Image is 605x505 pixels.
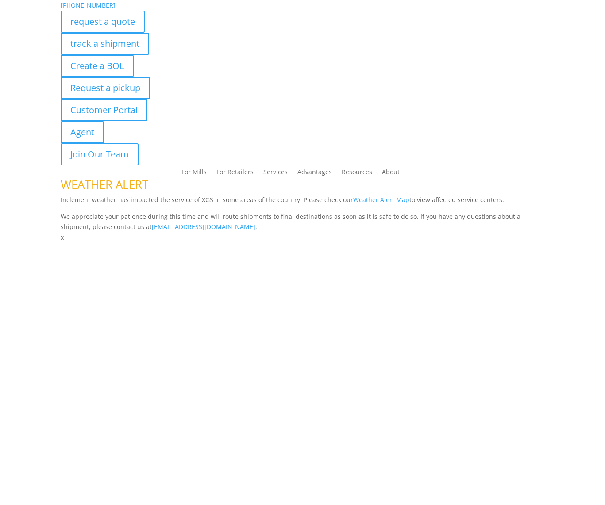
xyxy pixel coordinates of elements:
[181,169,207,179] a: For Mills
[61,99,147,121] a: Customer Portal
[61,33,149,55] a: track a shipment
[61,232,545,243] p: x
[382,169,400,179] a: About
[263,169,288,179] a: Services
[61,176,148,192] span: WEATHER ALERT
[342,169,372,179] a: Resources
[297,169,332,179] a: Advantages
[61,143,139,165] a: Join Our Team
[61,121,104,143] a: Agent
[61,211,545,233] p: We appreciate your patience during this time and will route shipments to final destinations as so...
[61,243,545,260] h1: Contact Us
[216,169,254,179] a: For Retailers
[61,260,545,271] p: Complete the form below and a member of our team will be in touch within 24 hours.
[61,11,145,33] a: request a quote
[61,1,116,9] a: [PHONE_NUMBER]
[61,55,134,77] a: Create a BOL
[353,195,409,204] a: Weather Alert Map
[152,222,255,231] a: [EMAIL_ADDRESS][DOMAIN_NAME]
[61,77,150,99] a: Request a pickup
[61,195,545,211] p: Inclement weather has impacted the service of XGS in some areas of the country. Please check our ...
